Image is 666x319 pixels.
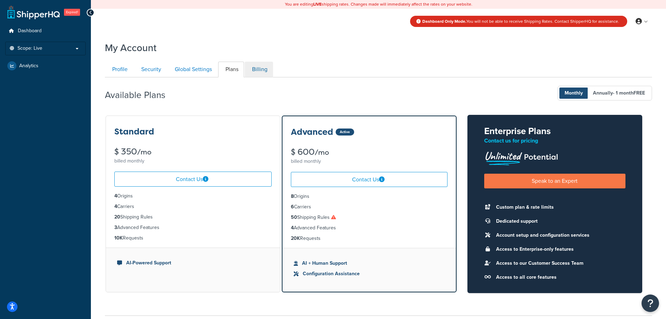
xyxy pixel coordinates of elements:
[294,259,445,267] li: AI + Human Support
[422,18,466,25] strong: Dashboard Only Mode.
[114,234,272,242] li: Requests
[218,62,244,77] a: Plans
[105,62,133,77] a: Profile
[245,62,273,77] a: Billing
[114,213,120,221] strong: 20
[558,86,652,100] button: Monthly Annually- 1 monthFREE
[17,46,42,51] span: Scope: Live
[493,216,589,226] li: Dedicated support
[114,127,154,136] h3: Standard
[5,25,86,37] a: Dashboard
[114,147,272,156] div: $ 350
[559,88,588,99] span: Monthly
[313,1,322,7] b: LIVE
[484,174,625,188] a: Speak to an Expert
[493,272,589,282] li: Access to all core features
[167,62,217,77] a: Global Settings
[114,192,272,200] li: Origins
[18,28,42,34] span: Dashboard
[114,192,117,200] strong: 4
[291,214,297,221] strong: 50
[291,127,333,137] h3: Advanced
[422,18,619,25] span: You will not be able to receive Shipping Rates. Contact ShipperHQ for assistance.
[493,202,589,212] li: Custom plan & rate limits
[493,230,589,240] li: Account setup and configuration services
[105,41,157,55] h1: My Account
[114,224,117,231] strong: 3
[291,203,447,211] li: Carriers
[114,203,272,210] li: Carriers
[291,193,447,200] li: Origins
[315,147,329,157] small: /mo
[114,213,272,221] li: Shipping Rules
[134,62,167,77] a: Security
[493,244,589,254] li: Access to Enterprise-only features
[117,259,269,267] li: AI-Powered Support
[291,214,447,221] li: Shipping Rules
[137,147,151,157] small: /mo
[64,9,80,16] span: Expired!
[493,258,589,268] li: Access to our Customer Success Team
[114,234,123,242] strong: 10K
[484,136,625,146] p: Contact us for pricing
[114,156,272,166] div: billed monthly
[114,172,272,187] a: Contact Us
[633,89,645,97] b: FREE
[291,224,447,232] li: Advanced Features
[588,88,650,99] span: Annually
[7,5,60,19] a: ShipperHQ Home
[336,129,354,136] div: Active
[642,294,659,312] button: Open Resource Center
[114,224,272,231] li: Advanced Features
[105,90,176,100] h2: Available Plans
[291,224,294,231] strong: 4
[484,149,558,165] img: Unlimited Potential
[291,203,294,210] strong: 6
[291,172,447,187] a: Contact Us
[291,157,447,166] div: billed monthly
[291,235,300,242] strong: 20K
[291,193,294,200] strong: 8
[291,235,447,242] li: Requests
[613,89,645,97] span: - 1 month
[484,126,625,136] h2: Enterprise Plans
[5,60,86,72] a: Analytics
[291,148,447,157] div: $ 600
[114,203,117,210] strong: 4
[19,63,38,69] span: Analytics
[294,270,445,278] li: Configuration Assistance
